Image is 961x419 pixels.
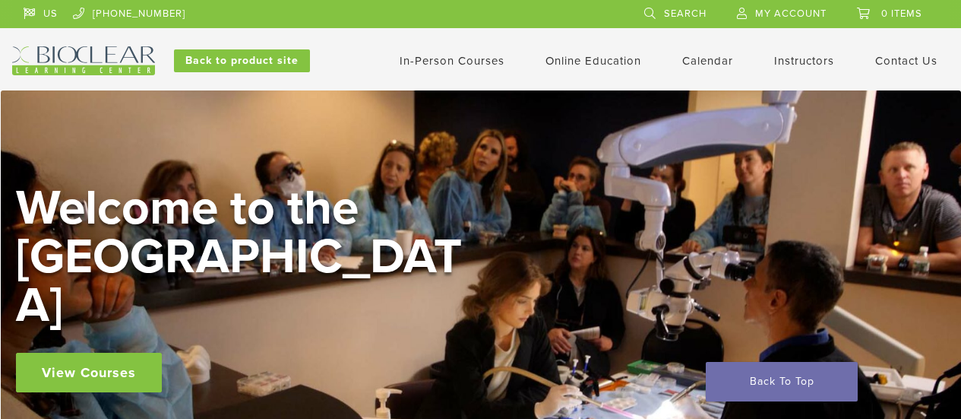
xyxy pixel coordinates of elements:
img: Bioclear [12,46,155,75]
span: 0 items [881,8,922,20]
a: Contact Us [875,54,937,68]
span: Search [664,8,707,20]
a: Calendar [682,54,733,68]
a: Back To Top [706,362,858,402]
a: Instructors [774,54,834,68]
a: Online Education [545,54,641,68]
h2: Welcome to the [GEOGRAPHIC_DATA] [16,184,472,330]
span: My Account [755,8,827,20]
a: In-Person Courses [400,54,504,68]
a: View Courses [16,353,162,392]
a: Back to product site [174,49,310,72]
